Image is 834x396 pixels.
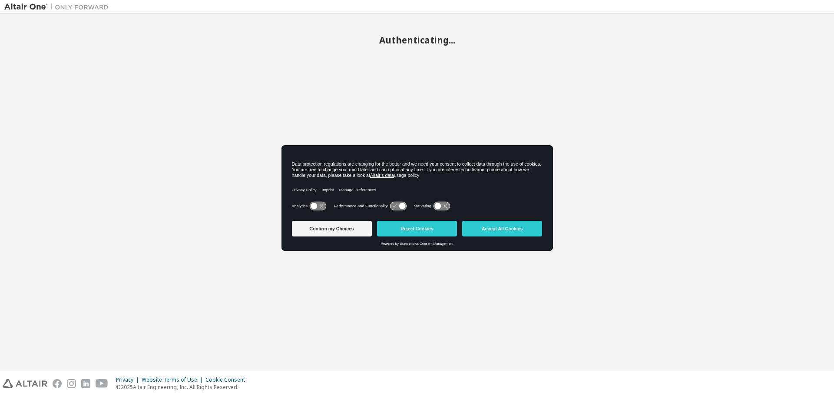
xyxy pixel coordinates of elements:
[96,379,108,388] img: youtube.svg
[205,376,250,383] div: Cookie Consent
[67,379,76,388] img: instagram.svg
[53,379,62,388] img: facebook.svg
[3,379,47,388] img: altair_logo.svg
[116,376,142,383] div: Privacy
[116,383,250,391] p: © 2025 Altair Engineering, Inc. All Rights Reserved.
[142,376,205,383] div: Website Terms of Use
[4,3,113,11] img: Altair One
[4,34,830,46] h2: Authenticating...
[81,379,90,388] img: linkedin.svg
